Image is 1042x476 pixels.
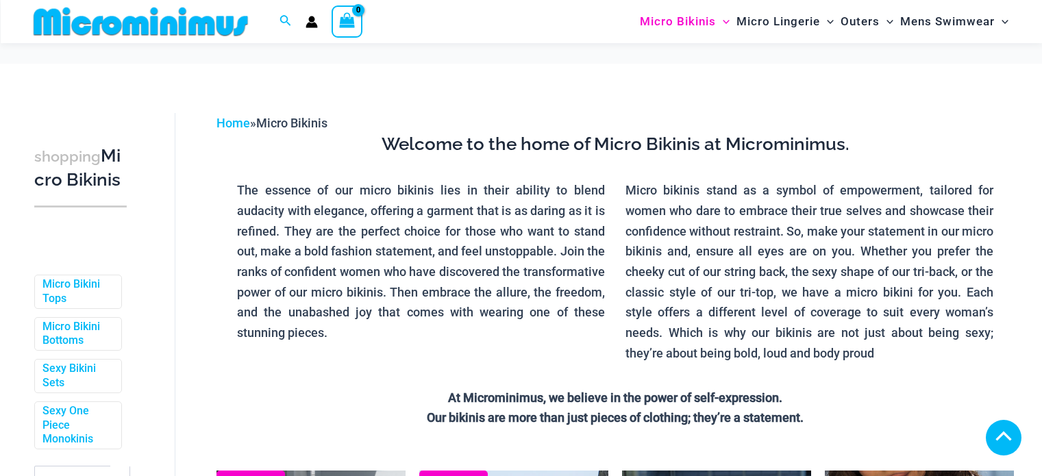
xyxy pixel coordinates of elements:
[841,4,880,39] span: Outers
[42,320,111,349] a: Micro Bikini Bottoms
[634,2,1015,41] nav: Site Navigation
[880,4,893,39] span: Menu Toggle
[837,4,897,39] a: OutersMenu ToggleMenu Toggle
[42,362,111,390] a: Sexy Bikini Sets
[897,4,1012,39] a: Mens SwimwearMenu ToggleMenu Toggle
[216,116,327,130] span: »
[900,4,995,39] span: Mens Swimwear
[995,4,1008,39] span: Menu Toggle
[216,116,250,130] a: Home
[736,4,820,39] span: Micro Lingerie
[625,180,993,363] p: Micro bikinis stand as a symbol of empowerment, tailored for women who dare to embrace their true...
[820,4,834,39] span: Menu Toggle
[28,6,253,37] img: MM SHOP LOGO FLAT
[34,145,127,192] h3: Micro Bikinis
[42,404,111,447] a: Sexy One Piece Monokinis
[256,116,327,130] span: Micro Bikinis
[306,16,318,28] a: Account icon link
[733,4,837,39] a: Micro LingerieMenu ToggleMenu Toggle
[640,4,716,39] span: Micro Bikinis
[636,4,733,39] a: Micro BikinisMenu ToggleMenu Toggle
[716,4,730,39] span: Menu Toggle
[280,13,292,30] a: Search icon link
[332,5,363,37] a: View Shopping Cart, empty
[448,390,782,405] strong: At Microminimus, we believe in the power of self-expression.
[427,410,804,425] strong: Our bikinis are more than just pieces of clothing; they’re a statement.
[227,133,1004,156] h3: Welcome to the home of Micro Bikinis at Microminimus.
[237,180,605,343] p: The essence of our micro bikinis lies in their ability to blend audacity with elegance, offering ...
[42,277,111,306] a: Micro Bikini Tops
[34,148,101,165] span: shopping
